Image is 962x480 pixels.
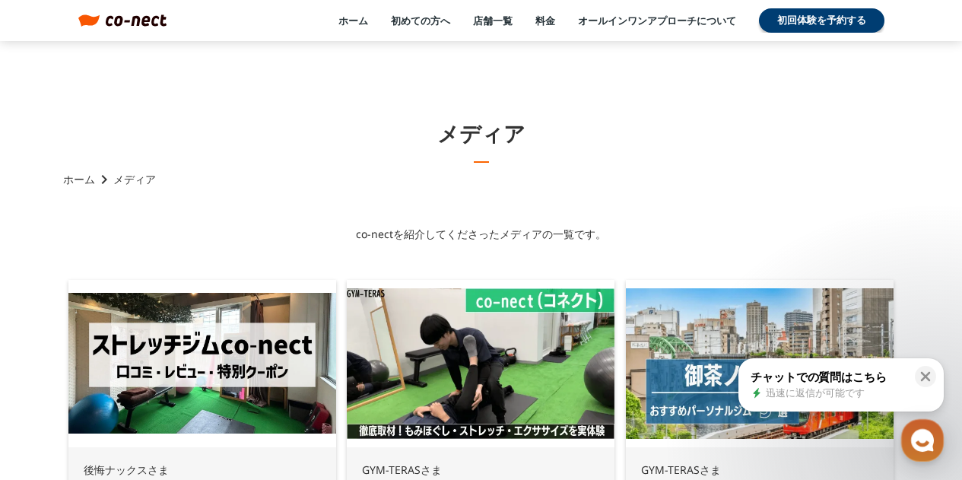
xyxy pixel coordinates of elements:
[759,8,884,33] a: 初回体験を予約する
[95,170,113,189] i: keyboard_arrow_right
[362,463,442,478] p: GYM-TERASさま
[338,14,368,27] a: ホーム
[63,172,95,187] a: ホーム
[437,117,525,149] h1: メディア
[578,14,736,27] a: オールインワンアプローチについて
[535,14,555,27] a: 料金
[473,14,513,27] a: 店舗一覧
[84,463,169,478] p: 後悔ナックスさま
[113,172,156,187] p: メディア
[641,463,721,478] p: GYM-TERASさま
[391,14,450,27] a: 初めての方へ
[356,227,606,242] p: co-nectを紹介してくださったメディアの一覧です。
